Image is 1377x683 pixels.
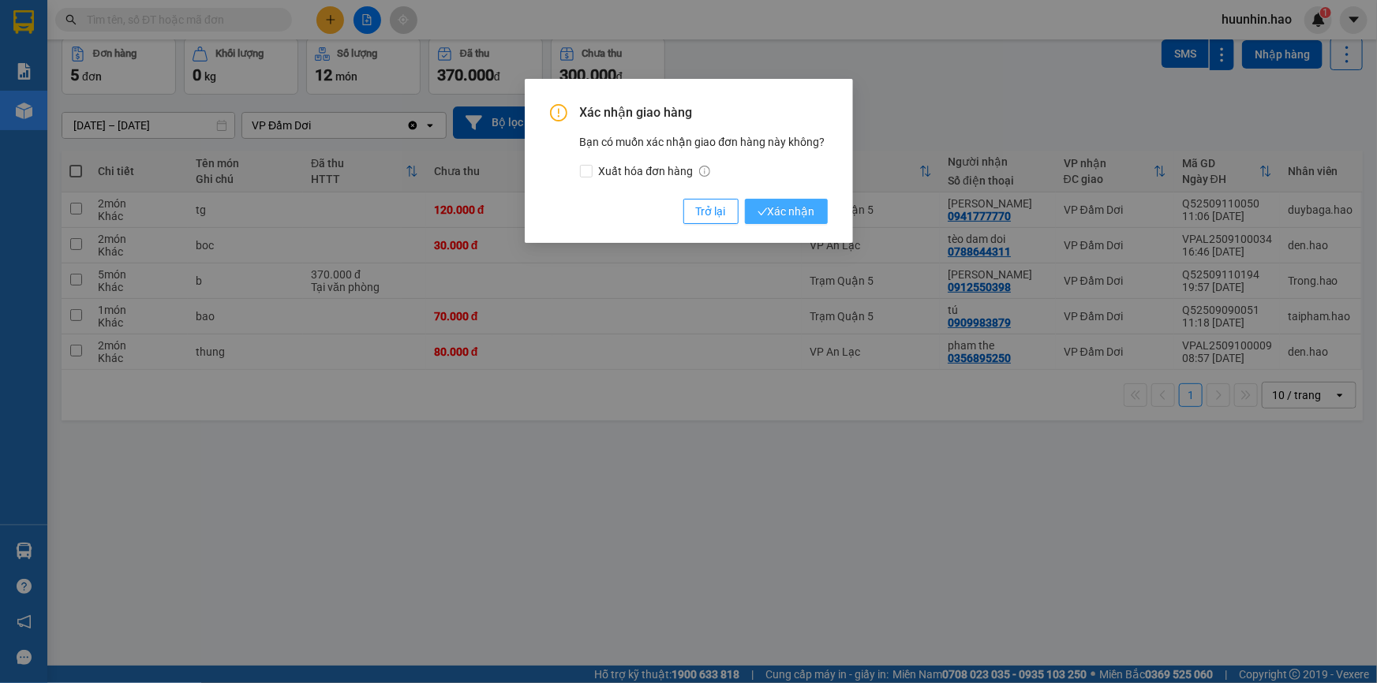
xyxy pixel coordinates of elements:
[745,199,828,224] button: checkXác nhận
[148,58,660,78] li: Hotline: 02839552959
[20,114,190,140] b: GỬI : VP Đầm Dơi
[20,20,99,99] img: logo.jpg
[696,203,726,220] span: Trở lại
[758,203,815,220] span: Xác nhận
[699,166,710,177] span: info-circle
[683,199,739,224] button: Trở lại
[758,207,768,217] span: check
[550,104,567,121] span: exclamation-circle
[580,104,828,121] span: Xác nhận giao hàng
[148,39,660,58] li: 26 Phó Cơ Điều, Phường 12
[593,162,717,180] span: Xuất hóa đơn hàng
[580,133,828,180] div: Bạn có muốn xác nhận giao đơn hàng này không?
